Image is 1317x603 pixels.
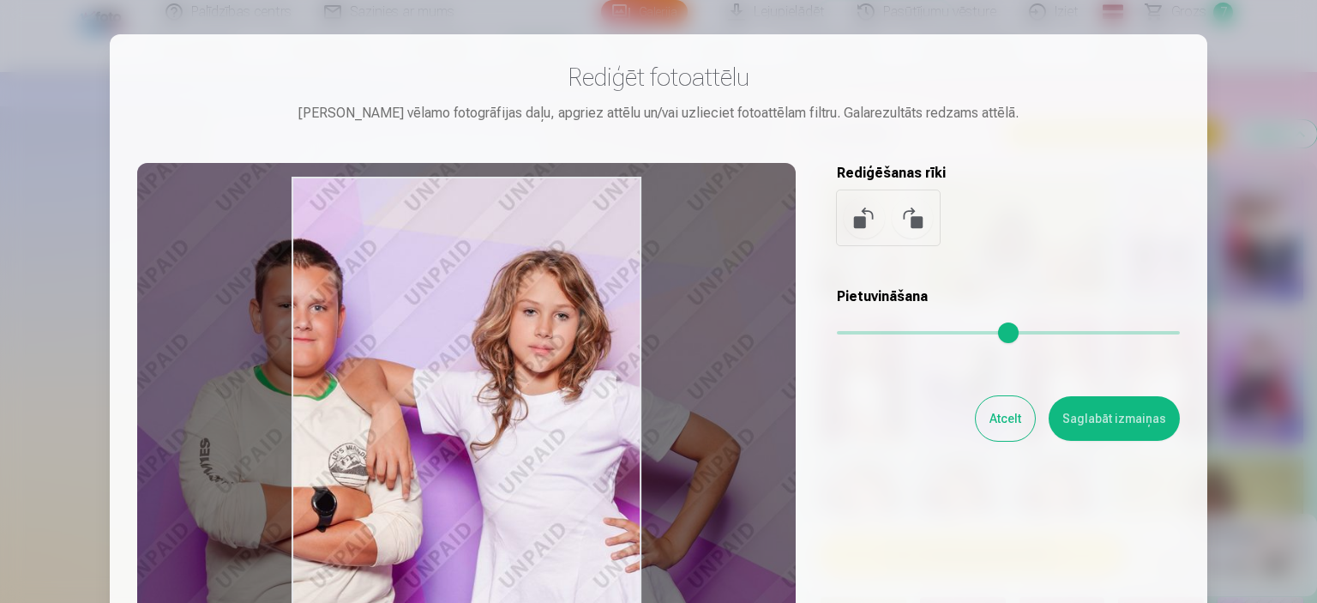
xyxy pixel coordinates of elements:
h3: Rediģēt fotoattēlu [137,62,1180,93]
button: Saglabāt izmaiņas [1049,396,1180,441]
h5: Rediģēšanas rīki [837,163,1180,184]
div: [PERSON_NAME] vēlamo fotogrāfijas daļu, apgriez attēlu un/vai uzlieciet fotoattēlam filtru. Galar... [137,103,1180,124]
button: Atcelt [976,396,1035,441]
h5: Pietuvināšana [837,286,1180,307]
